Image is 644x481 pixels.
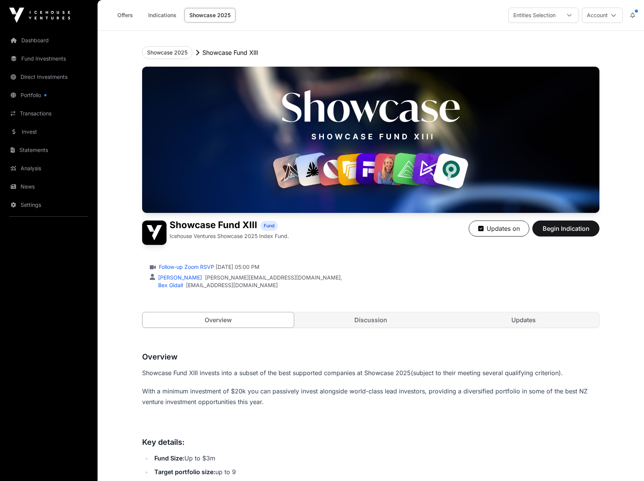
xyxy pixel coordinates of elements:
[6,69,91,85] a: Direct Investments
[154,454,184,462] strong: Fund Size:
[142,369,411,377] span: Showcase Fund XIII invests into a subset of the best supported companies at Showcase 2025
[154,468,215,476] strong: Target portfolio size:
[6,87,91,104] a: Portfolio
[110,8,140,22] a: Offers
[205,274,341,281] a: [PERSON_NAME][EMAIL_ADDRESS][DOMAIN_NAME]
[509,8,560,22] div: Entities Selection
[142,312,294,328] a: Overview
[6,123,91,140] a: Invest
[170,221,257,231] h1: Showcase Fund XIII
[295,312,447,328] a: Discussion
[152,453,599,463] li: Up to $3m
[142,436,599,448] h3: Key details:
[469,221,529,237] button: Updates on
[9,8,70,23] img: Icehouse Ventures Logo
[142,67,599,213] img: Showcase Fund XIII
[6,105,91,122] a: Transactions
[184,8,235,22] a: Showcase 2025
[6,142,91,158] a: Statements
[6,178,91,195] a: News
[142,351,599,363] h3: Overview
[264,223,274,229] span: Fund
[157,282,183,288] a: Bex Gidall
[142,221,167,245] img: Showcase Fund XIII
[606,444,644,481] iframe: Chat Widget
[157,263,214,271] a: Follow-up Zoom RSVP
[542,224,590,233] span: Begin Indication
[532,228,599,236] a: Begin Indication
[6,32,91,49] a: Dashboard
[142,368,599,378] p: (subject to their meeting several qualifying criterion).
[157,274,342,281] div: ,
[143,8,181,22] a: Indications
[216,263,260,271] span: [DATE] 05:00 PM
[6,50,91,67] a: Fund Investments
[448,312,599,328] a: Updates
[582,8,623,23] button: Account
[143,312,599,328] nav: Tabs
[142,46,192,59] button: Showcase 2025
[6,160,91,177] a: Analysis
[170,232,289,240] p: Icehouse Ventures Showcase 2025 Index Fund.
[186,281,278,289] a: [EMAIL_ADDRESS][DOMAIN_NAME]
[532,221,599,237] button: Begin Indication
[6,197,91,213] a: Settings
[142,386,599,407] p: With a minimum investment of $20k you can passively invest alongside world-class lead investors, ...
[152,467,599,477] li: up to 9
[157,274,202,281] a: [PERSON_NAME]
[202,48,258,57] p: Showcase Fund XIII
